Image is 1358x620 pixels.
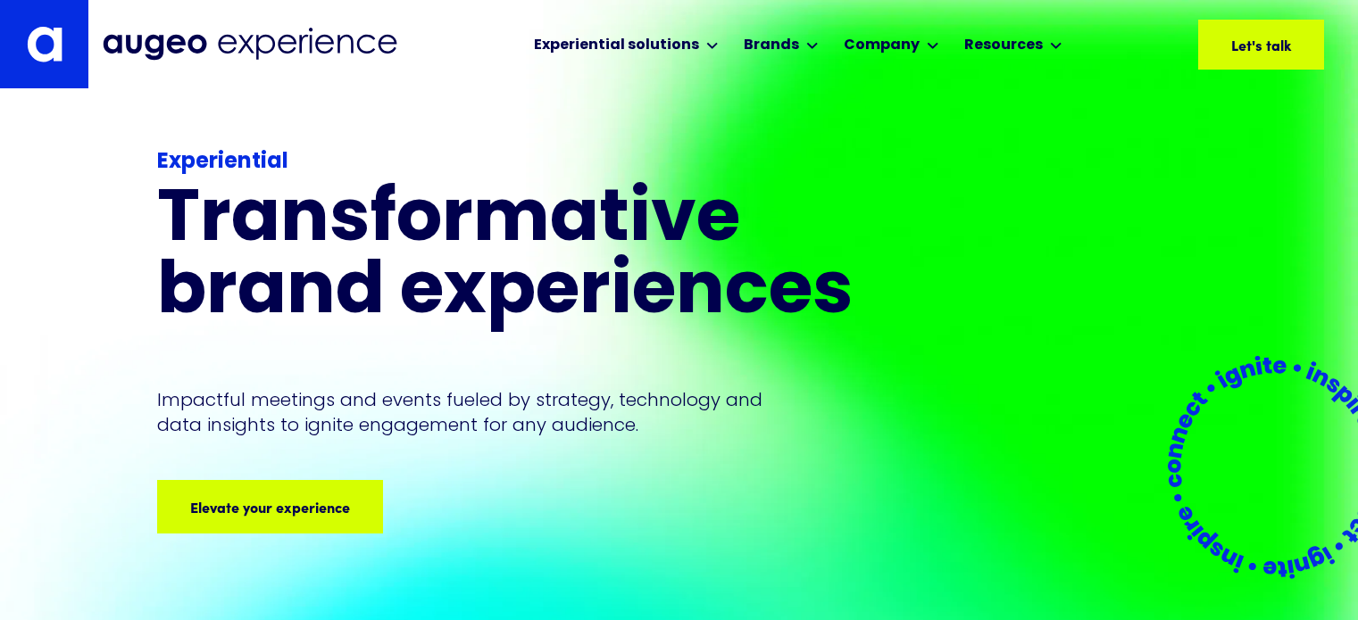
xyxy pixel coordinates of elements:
div: Experiential solutions [534,35,699,56]
h1: Transformative brand experiences [157,186,929,330]
div: Experiential [157,146,929,178]
img: Augeo's "a" monogram decorative logo in white. [27,26,62,62]
div: Brands [744,35,799,56]
div: Company [844,35,920,56]
div: Resources [964,35,1043,56]
a: Let's talk [1198,20,1324,70]
a: Elevate your experience [157,480,383,533]
p: Impactful meetings and events fueled by strategy, technology and data insights to ignite engageme... [157,387,771,437]
img: Augeo Experience business unit full logo in midnight blue. [103,28,397,61]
